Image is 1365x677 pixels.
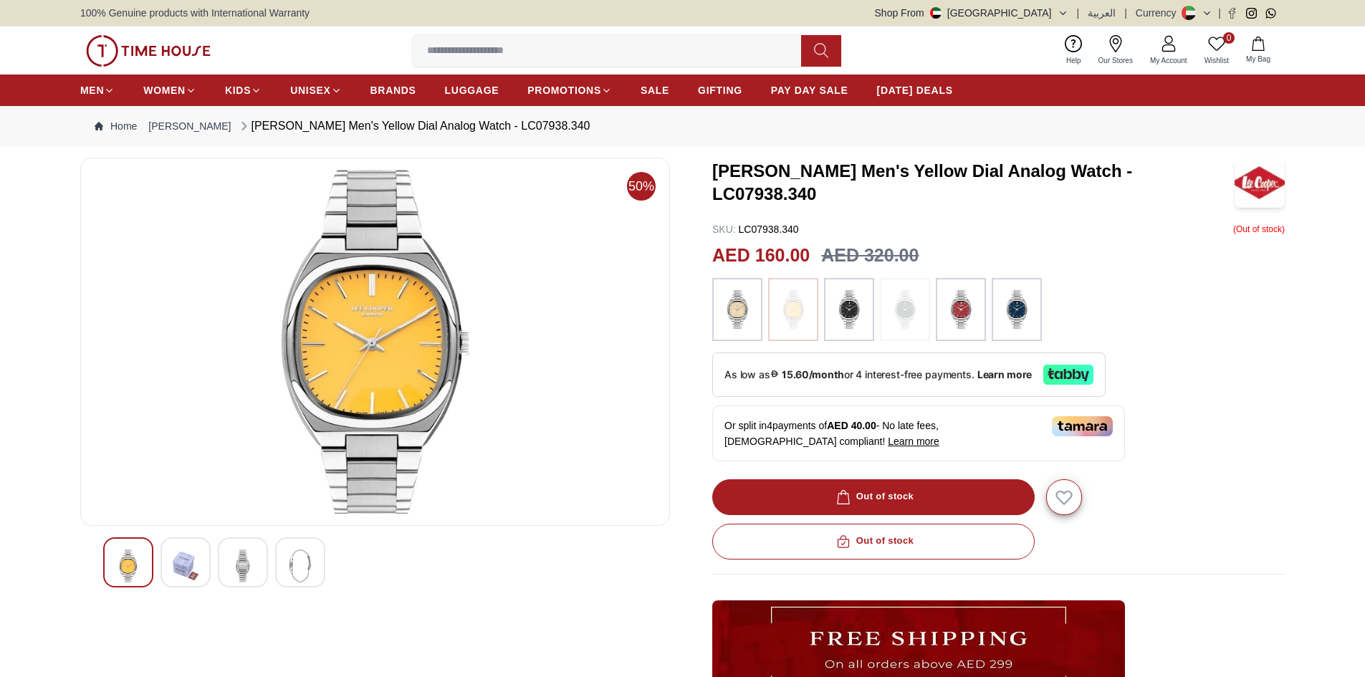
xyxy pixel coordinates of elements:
img: ... [943,285,979,334]
img: United Arab Emirates [930,7,942,19]
span: Help [1060,55,1087,66]
a: LUGGAGE [445,77,499,103]
div: Or split in 4 payments of - No late fees, [DEMOGRAPHIC_DATA] compliant! [712,405,1125,461]
span: My Account [1144,55,1193,66]
img: ... [86,35,211,67]
img: Tamara [1052,416,1113,436]
span: KIDS [225,83,251,97]
img: Lee Cooper Men's Analog Champagne Dial Watch - LC07938.310 [115,549,141,582]
a: BRANDS [370,77,416,103]
a: Home [95,119,137,133]
span: | [1077,6,1080,20]
img: Lee Cooper Men's Analog Champagne Dial Watch - LC07938.310 [230,549,256,582]
h3: [PERSON_NAME] Men's Yellow Dial Analog Watch - LC07938.340 [712,160,1235,206]
img: ... [775,285,811,334]
img: ... [999,285,1035,334]
span: BRANDS [370,83,416,97]
span: AED 40.00 [827,420,876,431]
span: 50% [627,172,656,201]
span: LUGGAGE [445,83,499,97]
button: My Bag [1237,34,1279,67]
span: My Bag [1240,54,1276,64]
span: UNISEX [290,83,330,97]
a: Facebook [1227,8,1237,19]
a: [PERSON_NAME] [148,119,231,133]
img: ... [887,285,923,334]
a: GIFTING [698,77,742,103]
span: 100% Genuine products with International Warranty [80,6,310,20]
img: Lee Cooper Men's Analog Champagne Dial Watch - LC07938.310 [173,549,198,582]
a: [DATE] DEALS [877,77,953,103]
a: Instagram [1246,8,1257,19]
img: ... [719,285,755,334]
h2: AED 160.00 [712,242,810,269]
span: | [1218,6,1221,20]
span: Learn more [888,436,939,447]
div: [PERSON_NAME] Men's Yellow Dial Analog Watch - LC07938.340 [237,117,590,135]
span: GIFTING [698,83,742,97]
button: العربية [1088,6,1116,20]
p: ( Out of stock ) [1233,222,1285,236]
a: KIDS [225,77,262,103]
a: UNISEX [290,77,341,103]
img: ... [831,285,867,334]
a: 0Wishlist [1196,32,1237,69]
a: MEN [80,77,115,103]
a: PAY DAY SALE [771,77,848,103]
img: Lee Cooper Men's Analog Champagne Dial Watch - LC07938.310 [92,170,658,514]
span: Our Stores [1093,55,1139,66]
a: Help [1058,32,1090,69]
span: MEN [80,83,104,97]
div: Currency [1136,6,1182,20]
button: Shop From[GEOGRAPHIC_DATA] [875,6,1068,20]
span: SKU : [712,224,736,235]
span: | [1124,6,1127,20]
span: PAY DAY SALE [771,83,848,97]
a: PROMOTIONS [527,77,612,103]
h3: AED 320.00 [821,242,919,269]
a: SALE [641,77,669,103]
span: SALE [641,83,669,97]
img: Lee Cooper Men's Analog Champagne Dial Watch - LC07938.310 [287,549,313,582]
span: 0 [1223,32,1235,44]
span: PROMOTIONS [527,83,601,97]
a: Whatsapp [1265,8,1276,19]
a: WOMEN [143,77,196,103]
a: Our Stores [1090,32,1141,69]
img: Lee Cooper Men's Yellow Dial Analog Watch - LC07938.340 [1235,158,1285,208]
span: [DATE] DEALS [877,83,953,97]
span: Wishlist [1199,55,1235,66]
span: WOMEN [143,83,186,97]
p: LC07938.340 [712,222,799,236]
nav: Breadcrumb [80,106,1285,146]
